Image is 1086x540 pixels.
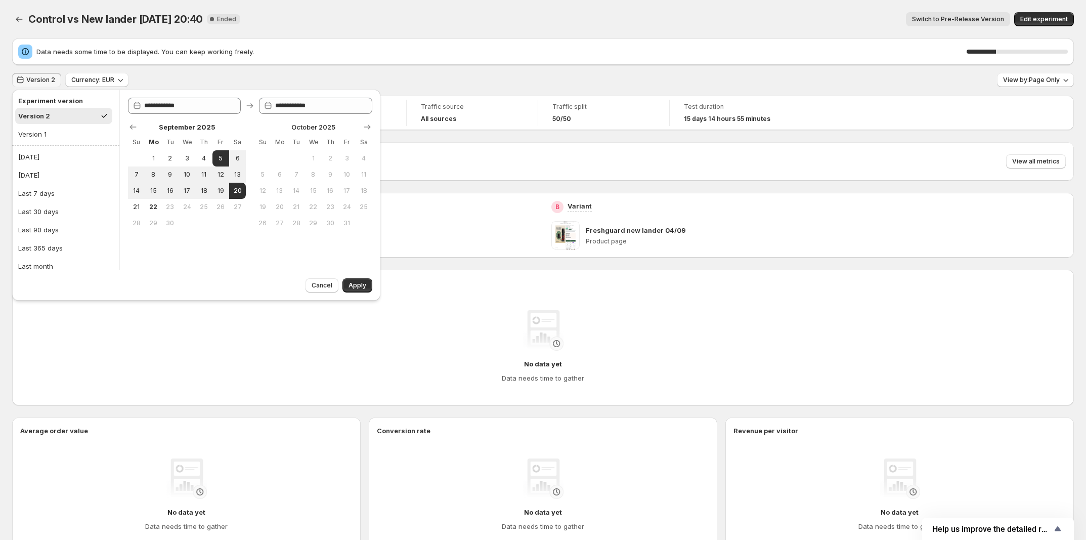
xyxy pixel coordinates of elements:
[233,171,242,179] span: 13
[199,203,208,211] span: 25
[254,199,271,215] button: Sunday October 19 2025
[292,138,300,146] span: Tu
[338,215,355,231] button: Friday October 31 2025
[309,138,318,146] span: We
[15,258,116,274] button: Last month
[322,183,338,199] button: Thursday October 16 2025
[502,373,584,383] h4: Data needs time to gather
[356,134,372,150] th: Saturday
[309,187,318,195] span: 15
[997,73,1074,87] button: View by:Page Only
[216,187,225,195] span: 19
[586,225,686,235] p: Freshguard new lander 04/09
[212,199,229,215] button: Friday September 26 2025
[356,183,372,199] button: Saturday October 18 2025
[524,507,562,517] h4: No data yet
[881,507,919,517] h4: No data yet
[684,115,770,123] span: 15 days 14 hours 55 minutes
[309,154,318,162] span: 1
[523,310,563,351] img: No data yet
[338,167,355,183] button: Friday October 10 2025
[128,134,145,150] th: Sunday
[15,108,112,124] button: Version 2
[212,150,229,167] button: Start of range Friday September 5 2025
[258,138,267,146] span: Su
[15,185,116,201] button: Last 7 days
[183,187,191,195] span: 17
[183,138,191,146] span: We
[288,215,305,231] button: Tuesday October 28 2025
[145,199,161,215] button: Today Monday September 22 2025
[162,134,179,150] th: Tuesday
[18,96,109,106] h2: Experiment version
[18,129,47,139] div: Version 1
[275,171,284,179] span: 6
[179,167,195,183] button: Wednesday September 10 2025
[199,187,208,195] span: 18
[338,150,355,167] button: Friday October 3 2025
[15,126,112,142] button: Version 1
[305,199,322,215] button: Wednesday October 22 2025
[233,154,242,162] span: 6
[342,154,351,162] span: 3
[126,120,140,134] button: Show previous month, August 2025
[149,171,157,179] span: 8
[271,167,288,183] button: Monday October 6 2025
[15,167,116,183] button: [DATE]
[292,203,300,211] span: 21
[322,167,338,183] button: Thursday October 9 2025
[145,521,228,531] h4: Data needs time to gather
[288,183,305,199] button: Tuesday October 14 2025
[326,138,334,146] span: Th
[132,171,141,179] span: 7
[309,219,318,227] span: 29
[421,102,524,124] a: Traffic sourceAll sources
[20,426,88,436] h3: Average order value
[71,76,114,84] span: Currency: EUR
[254,215,271,231] button: Sunday October 26 2025
[305,183,322,199] button: Wednesday October 15 2025
[275,219,284,227] span: 27
[18,261,53,271] div: Last month
[906,12,1010,26] button: Switch to Pre-Release Version
[128,167,145,183] button: Sunday September 7 2025
[258,219,267,227] span: 26
[15,240,116,256] button: Last 365 days
[326,171,334,179] span: 9
[212,134,229,150] th: Friday
[166,154,175,162] span: 2
[360,187,368,195] span: 18
[552,103,655,111] span: Traffic split
[18,170,39,180] div: [DATE]
[880,459,920,499] img: No data yet
[166,459,207,499] img: No data yet
[305,150,322,167] button: Wednesday October 1 2025
[1020,15,1068,23] span: Edit experiment
[18,111,50,121] div: Version 2
[551,221,580,250] img: Freshguard new lander 04/09
[145,134,161,150] th: Monday
[356,150,372,167] button: Saturday October 4 2025
[322,134,338,150] th: Thursday
[195,183,212,199] button: Thursday September 18 2025
[258,171,267,179] span: 5
[342,278,372,293] button: Apply
[305,167,322,183] button: Wednesday October 8 2025
[229,167,246,183] button: Saturday September 13 2025
[216,154,225,162] span: 5
[552,102,655,124] a: Traffic split50/50
[322,150,338,167] button: Thursday October 2 2025
[524,359,562,369] h4: No data yet
[149,203,157,211] span: 22
[132,138,141,146] span: Su
[356,167,372,183] button: Saturday October 11 2025
[179,183,195,199] button: Wednesday September 17 2025
[932,523,1064,535] button: Show survey - Help us improve the detailed report for A/B campaigns
[288,167,305,183] button: Tuesday October 7 2025
[684,103,787,111] span: Test duration
[305,215,322,231] button: Wednesday October 29 2025
[132,219,141,227] span: 28
[162,183,179,199] button: Tuesday September 16 2025
[229,150,246,167] button: Saturday September 6 2025
[216,203,225,211] span: 26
